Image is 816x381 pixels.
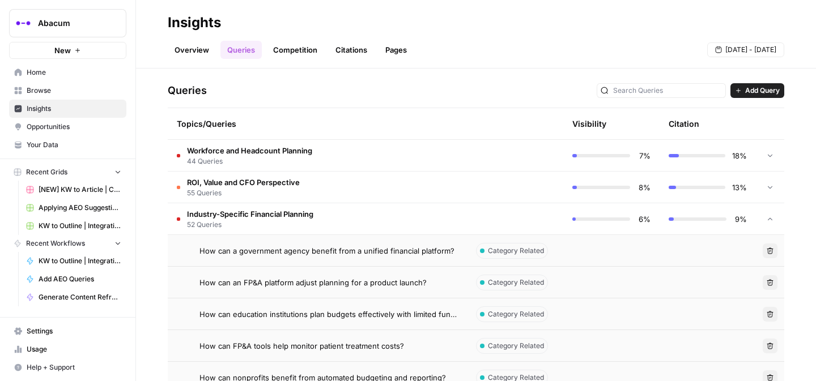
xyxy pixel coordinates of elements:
button: New [9,42,126,59]
a: Add AEO Queries [21,270,126,288]
span: Category Related [488,246,544,256]
div: Insights [168,14,221,32]
a: Settings [9,322,126,340]
span: Settings [27,326,121,336]
span: 44 Queries [187,156,312,166]
button: Recent Grids [9,164,126,181]
a: Home [9,63,126,82]
span: 7% [637,150,651,161]
button: Add Query [730,83,784,98]
h3: Queries [168,83,207,99]
a: Pages [379,41,414,59]
span: 13% [732,182,747,193]
span: 52 Queries [187,220,313,230]
button: Workspace: Abacum [9,9,126,37]
span: Abacum [38,18,107,29]
a: KW to Outline | Integration Pages Grid [21,217,126,235]
a: Generate Content Refresh Updates Brief [21,288,126,306]
span: KW to Outline | Integration Pages Grid [39,221,121,231]
a: Usage [9,340,126,358]
span: Usage [27,344,121,354]
span: Add AEO Queries [39,274,121,284]
span: 6% [637,213,651,225]
input: Search Queries [613,85,722,96]
img: Abacum Logo [13,13,33,33]
span: Browse [27,85,121,96]
span: ROI, Value and CFO Perspective [187,177,300,188]
span: 18% [732,150,747,161]
span: Applying AEO Suggestions [39,203,121,213]
span: Category Related [488,309,544,319]
span: [DATE] - [DATE] [725,45,776,55]
span: How can education institutions plan budgets effectively with limited funds? [199,309,458,320]
a: KW to Outline | Integration Pages [21,252,126,270]
span: Recent Workflows [26,238,85,249]
span: Generate Content Refresh Updates Brief [39,292,121,302]
span: Help + Support [27,362,121,373]
span: How can a government agency benefit from a unified financial platform? [199,245,454,256]
span: Opportunities [27,122,121,132]
a: Queries [220,41,262,59]
button: Recent Workflows [9,235,126,252]
a: Browse [9,82,126,100]
a: Your Data [9,136,126,154]
span: [NEW] KW to Article | Cohort Grid [39,185,121,195]
span: Recent Grids [26,167,67,177]
span: Add Query [745,85,780,96]
span: Industry-Specific Financial Planning [187,208,313,220]
span: 8% [637,182,651,193]
div: Citation [669,108,699,139]
a: [NEW] KW to Article | Cohort Grid [21,181,126,199]
div: Topics/Queries [177,108,458,139]
span: 9% [733,213,747,225]
span: Home [27,67,121,78]
span: Your Data [27,140,121,150]
span: How can an FP&A platform adjust planning for a product launch? [199,277,427,288]
button: Help + Support [9,358,126,376]
span: 55 Queries [187,188,300,198]
span: Category Related [488,341,544,351]
span: KW to Outline | Integration Pages [39,256,121,266]
span: Category Related [488,277,544,288]
button: [DATE] - [DATE] [707,42,784,57]
span: Insights [27,104,121,114]
span: Workforce and Headcount Planning [187,145,312,156]
a: Opportunities [9,118,126,136]
a: Citations [329,41,374,59]
span: How can FP&A tools help monitor patient treatment costs? [199,340,404,352]
a: Insights [9,100,126,118]
a: Applying AEO Suggestions [21,199,126,217]
a: Competition [266,41,324,59]
a: Overview [168,41,216,59]
span: New [54,45,71,56]
div: Visibility [572,118,606,130]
